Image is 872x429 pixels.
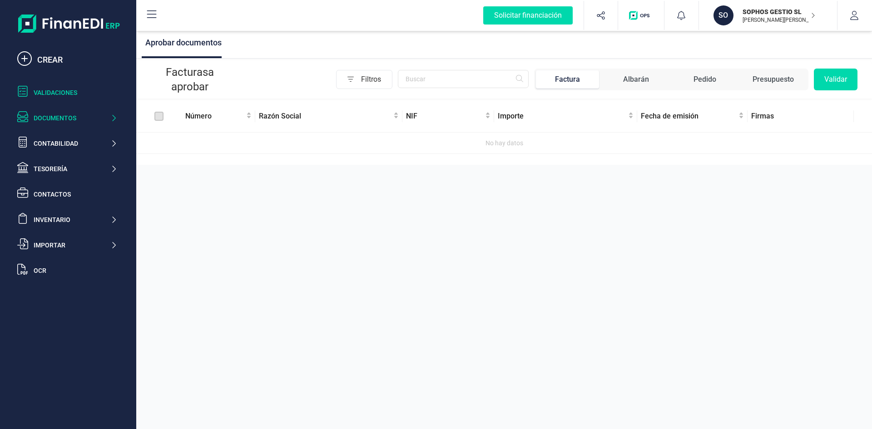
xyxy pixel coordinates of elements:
span: Importe [498,111,626,122]
div: Documentos [34,113,110,123]
div: Inventario [34,215,110,224]
p: [PERSON_NAME][PERSON_NAME] [743,16,815,24]
span: Filtros [361,70,392,89]
div: Importar [34,241,110,250]
p: SOPHOS GESTIO SL [743,7,815,16]
div: Factura [555,74,580,85]
img: Logo de OPS [629,11,653,20]
button: SOSOPHOS GESTIO SL[PERSON_NAME][PERSON_NAME] [710,1,826,30]
div: CREAR [37,54,117,66]
button: Validar [814,69,857,90]
div: Presupuesto [753,74,794,85]
span: Fecha de emisión [641,111,737,122]
button: Logo de OPS [624,1,659,30]
div: Albarán [623,74,649,85]
div: Contactos [34,190,117,199]
div: Validaciones [34,88,117,97]
div: Contabilidad [34,139,110,148]
p: Facturas a aprobar [151,65,229,94]
div: No hay datos [140,138,868,148]
div: Solicitar financiación [483,6,573,25]
span: NIF [406,111,483,122]
th: Firmas [748,100,854,133]
div: Pedido [694,74,716,85]
div: OCR [34,266,117,275]
span: Aprobar documentos [145,38,222,47]
div: SO [713,5,733,25]
div: Tesorería [34,164,110,173]
button: Solicitar financiación [472,1,584,30]
span: Número [185,111,244,122]
img: Logo Finanedi [18,15,120,33]
button: Filtros [336,70,392,89]
input: Buscar [398,70,529,88]
span: Razón Social [259,111,391,122]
